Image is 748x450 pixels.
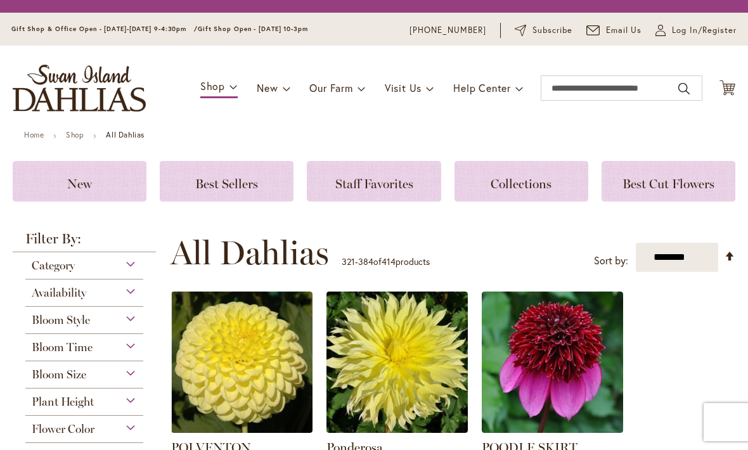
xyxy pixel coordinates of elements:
[586,24,642,37] a: Email Us
[358,255,373,267] span: 384
[335,176,413,191] span: Staff Favorites
[342,252,430,272] p: - of products
[257,81,278,94] span: New
[482,423,623,435] a: POODLE SKIRT
[160,161,293,202] a: Best Sellers
[678,79,690,99] button: Search
[342,255,355,267] span: 321
[32,422,94,436] span: Flower Color
[482,292,623,433] img: POODLE SKIRT
[622,176,714,191] span: Best Cut Flowers
[171,423,313,435] a: POLVENTON SUPREME
[491,176,551,191] span: Collections
[32,259,75,273] span: Category
[24,130,44,139] a: Home
[32,395,94,409] span: Plant Height
[13,65,146,112] a: store logo
[200,79,225,93] span: Shop
[606,24,642,37] span: Email Us
[171,292,313,433] img: POLVENTON SUPREME
[594,249,628,273] label: Sort by:
[66,130,84,139] a: Shop
[307,161,441,202] a: Staff Favorites
[195,176,258,191] span: Best Sellers
[32,368,86,382] span: Bloom Size
[13,161,146,202] a: New
[326,423,468,435] a: Ponderosa
[602,161,735,202] a: Best Cut Flowers
[32,313,90,327] span: Bloom Style
[106,130,145,139] strong: All Dahlias
[453,81,511,94] span: Help Center
[382,255,396,267] span: 414
[11,25,198,33] span: Gift Shop & Office Open - [DATE]-[DATE] 9-4:30pm /
[409,24,486,37] a: [PHONE_NUMBER]
[67,176,92,191] span: New
[532,24,572,37] span: Subscribe
[13,232,156,252] strong: Filter By:
[171,234,329,272] span: All Dahlias
[672,24,737,37] span: Log In/Register
[32,340,93,354] span: Bloom Time
[515,24,572,37] a: Subscribe
[326,292,468,433] img: Ponderosa
[198,25,308,33] span: Gift Shop Open - [DATE] 10-3pm
[309,81,352,94] span: Our Farm
[455,161,588,202] a: Collections
[655,24,737,37] a: Log In/Register
[385,81,422,94] span: Visit Us
[32,286,86,300] span: Availability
